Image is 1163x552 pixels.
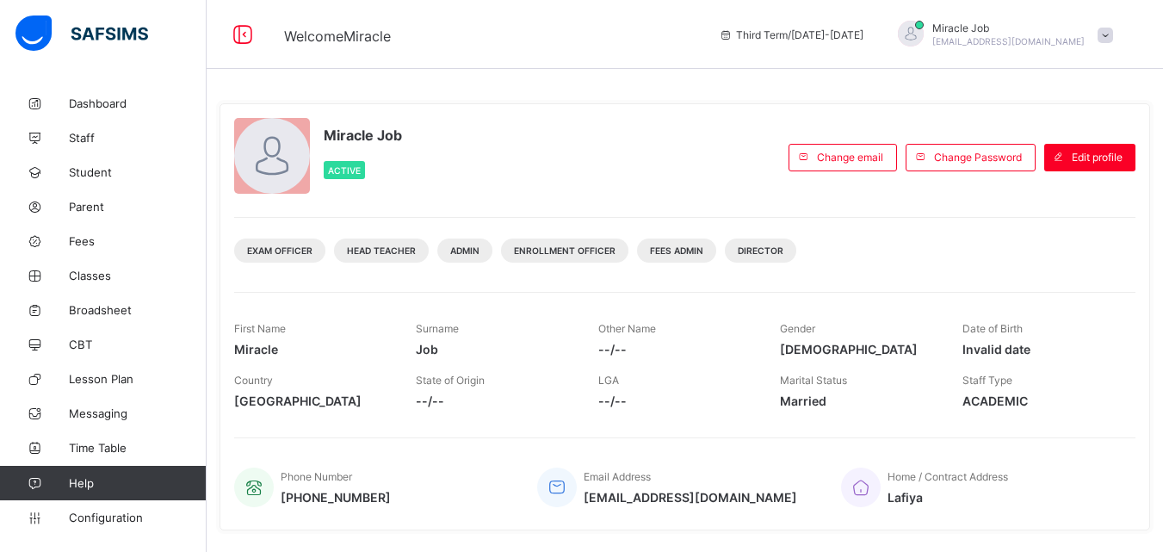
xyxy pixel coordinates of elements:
span: Fees Admin [650,245,703,256]
span: Welcome Miracle [284,28,391,45]
span: Enrollment Officer [514,245,616,256]
span: [GEOGRAPHIC_DATA] [234,394,390,408]
span: Messaging [69,406,207,420]
span: Other Name [598,322,656,335]
span: Surname [416,322,459,335]
img: safsims [15,16,148,52]
span: Student [69,165,207,179]
span: Email Address [584,470,651,483]
span: Job [416,342,572,357]
span: [DEMOGRAPHIC_DATA] [780,342,936,357]
span: Dashboard [69,96,207,110]
div: MiracleJob [881,21,1122,49]
span: State of Origin [416,374,485,387]
span: [EMAIL_ADDRESS][DOMAIN_NAME] [584,490,797,505]
span: Lafiya [888,490,1008,505]
span: Active [328,165,361,176]
span: Home / Contract Address [888,470,1008,483]
span: Invalid date [962,342,1118,357]
span: Married [780,394,936,408]
span: Head Teacher [347,245,416,256]
span: Edit profile [1072,151,1123,164]
span: Staff [69,131,207,145]
span: [EMAIL_ADDRESS][DOMAIN_NAME] [932,36,1085,47]
span: Fees [69,234,207,248]
span: Change Password [934,151,1022,164]
span: Lesson Plan [69,372,207,386]
span: LGA [598,374,619,387]
span: Time Table [69,441,207,455]
span: Country [234,374,273,387]
span: --/-- [598,394,754,408]
span: Admin [450,245,479,256]
span: Configuration [69,511,206,524]
span: Help [69,476,206,490]
span: --/-- [598,342,754,357]
span: First Name [234,322,286,335]
span: Change email [817,151,883,164]
span: Marital Status [780,374,847,387]
span: --/-- [416,394,572,408]
span: Phone Number [281,470,352,483]
span: Staff Type [962,374,1012,387]
span: Director [738,245,783,256]
span: session/term information [719,28,863,41]
span: Miracle Job [932,22,1085,34]
span: Gender [780,322,815,335]
span: Date of Birth [962,322,1023,335]
span: Miracle [234,342,390,357]
span: Classes [69,269,207,282]
span: ACADEMIC [962,394,1118,408]
span: Broadsheet [69,303,207,317]
span: Exam Officer [247,245,312,256]
span: [PHONE_NUMBER] [281,490,391,505]
span: Parent [69,200,207,214]
span: Miracle Job [324,127,402,144]
span: CBT [69,338,207,351]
